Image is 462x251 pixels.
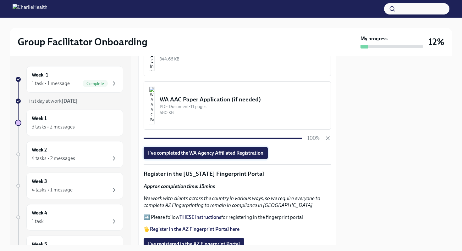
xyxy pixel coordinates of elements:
[15,110,123,136] a: Week 13 tasks • 2 messages
[144,214,331,221] p: ➡️ Please follow for registering in the fingerprint portal
[325,135,331,141] button: Cancel
[32,186,73,193] div: 4 tasks • 1 message
[32,146,47,153] h6: Week 2
[13,4,47,14] img: CharlieHealth
[160,95,326,104] div: WA AAC Paper Application (if needed)
[32,209,47,216] h6: Week 4
[32,241,47,248] h6: Week 5
[144,81,331,130] button: WA AAC Paper Application (if needed)PDF Document•11 pages480 KB
[83,81,108,86] span: Complete
[428,36,444,48] h3: 12%
[144,238,244,250] button: I've registered in the AZ Fingerprint Portal
[32,155,75,162] div: 4 tasks • 2 messages
[15,98,123,105] a: First day at work[DATE]
[307,135,320,142] p: 100%
[15,204,123,231] a: Week 41 task
[179,214,221,220] a: THESE instructions
[148,150,263,156] span: I've completed the WA Agency Affiliated Registration
[15,141,123,168] a: Week 24 tasks • 2 messages
[148,241,240,247] span: I've registered in the AZ Fingerprint Portal
[144,195,320,208] em: We work with clients across the country in various ways, so we require everyone to complete AZ Fi...
[144,183,215,189] strong: Approx completion time: 15mins
[160,110,326,116] div: 480 KB
[150,226,239,232] a: Register in the AZ Fingerprint Portal here
[144,147,268,159] button: I've completed the WA Agency Affiliated Registration
[160,104,326,110] div: PDF Document • 11 pages
[160,56,326,62] div: 344.66 KB
[144,226,331,233] p: 🖐️
[32,178,47,185] h6: Week 3
[144,170,331,178] p: Register in the [US_STATE] Fingerprint Portal
[32,71,48,78] h6: Week -1
[32,218,44,225] div: 1 task
[32,80,70,87] div: 1 task • 1 message
[32,115,47,122] h6: Week 1
[149,87,155,124] img: WA AAC Paper Application (if needed)
[360,35,388,42] strong: My progress
[15,66,123,93] a: Week -11 task • 1 messageComplete
[18,36,147,48] h2: Group Facilitator Onboarding
[15,173,123,199] a: Week 34 tasks • 1 message
[32,123,75,130] div: 3 tasks • 2 messages
[26,98,78,104] span: First day at work
[62,98,78,104] strong: [DATE]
